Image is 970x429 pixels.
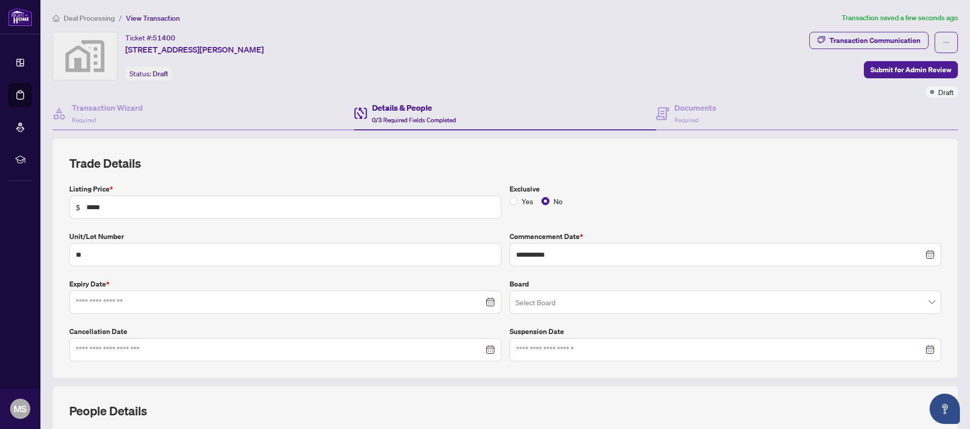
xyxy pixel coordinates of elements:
[64,14,115,23] span: Deal Processing
[69,155,941,171] h2: Trade Details
[153,69,168,78] span: Draft
[829,32,920,49] div: Transaction Communication
[938,86,954,98] span: Draft
[72,102,143,114] h4: Transaction Wizard
[518,196,537,207] span: Yes
[864,61,958,78] button: Submit for Admin Review
[510,278,942,290] label: Board
[125,43,264,56] span: [STREET_ADDRESS][PERSON_NAME]
[125,32,175,43] div: Ticket #:
[69,278,501,290] label: Expiry Date
[125,67,172,80] div: Status:
[510,183,942,195] label: Exclusive
[153,33,175,42] span: 51400
[69,231,501,242] label: Unit/Lot Number
[842,12,958,24] article: Transaction saved a few seconds ago
[510,326,942,337] label: Suspension Date
[372,116,456,124] span: 0/3 Required Fields Completed
[870,62,951,78] span: Submit for Admin Review
[930,394,960,424] button: Open asap
[809,32,929,49] button: Transaction Communication
[76,202,80,213] span: $
[674,102,716,114] h4: Documents
[72,116,96,124] span: Required
[69,326,501,337] label: Cancellation Date
[53,32,117,80] img: svg%3e
[943,39,950,46] span: ellipsis
[510,231,942,242] label: Commencement Date
[674,116,699,124] span: Required
[119,12,122,24] li: /
[549,196,567,207] span: No
[53,15,60,22] span: home
[372,102,456,114] h4: Details & People
[69,183,501,195] label: Listing Price
[126,14,180,23] span: View Transaction
[69,403,147,419] h2: People Details
[14,402,27,416] span: MS
[8,8,32,26] img: logo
